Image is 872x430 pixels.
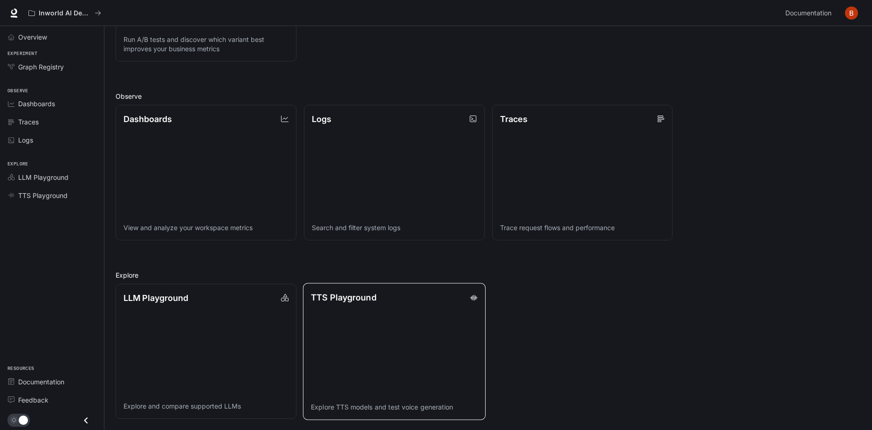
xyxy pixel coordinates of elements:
[845,7,858,20] img: User avatar
[303,283,486,420] a: TTS PlaygroundExplore TTS models and test voice generation
[312,113,331,125] p: Logs
[18,191,68,200] span: TTS Playground
[124,113,172,125] p: Dashboards
[18,99,55,109] span: Dashboards
[4,392,100,408] a: Feedback
[76,411,96,430] button: Close drawer
[4,96,100,112] a: Dashboards
[116,284,296,419] a: LLM PlaygroundExplore and compare supported LLMs
[18,62,64,72] span: Graph Registry
[124,223,288,232] p: View and analyze your workspace metrics
[4,132,100,148] a: Logs
[24,4,105,22] button: All workspaces
[116,105,296,240] a: DashboardsView and analyze your workspace metrics
[18,172,69,182] span: LLM Playground
[124,292,188,304] p: LLM Playground
[4,169,100,185] a: LLM Playground
[39,9,91,17] p: Inworld AI Demos
[19,415,28,425] span: Dark mode toggle
[124,402,288,411] p: Explore and compare supported LLMs
[312,223,477,232] p: Search and filter system logs
[782,4,838,22] a: Documentation
[311,291,376,303] p: TTS Playground
[116,91,861,101] h2: Observe
[311,403,477,412] p: Explore TTS models and test voice generation
[4,114,100,130] a: Traces
[500,113,528,125] p: Traces
[4,59,100,75] a: Graph Registry
[4,374,100,390] a: Documentation
[4,29,100,45] a: Overview
[785,7,831,19] span: Documentation
[304,105,485,240] a: LogsSearch and filter system logs
[116,270,861,280] h2: Explore
[4,187,100,204] a: TTS Playground
[124,35,288,54] p: Run A/B tests and discover which variant best improves your business metrics
[842,4,861,22] button: User avatar
[492,105,673,240] a: TracesTrace request flows and performance
[18,135,33,145] span: Logs
[500,223,665,232] p: Trace request flows and performance
[18,377,64,387] span: Documentation
[18,32,47,42] span: Overview
[18,117,39,127] span: Traces
[18,395,48,405] span: Feedback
